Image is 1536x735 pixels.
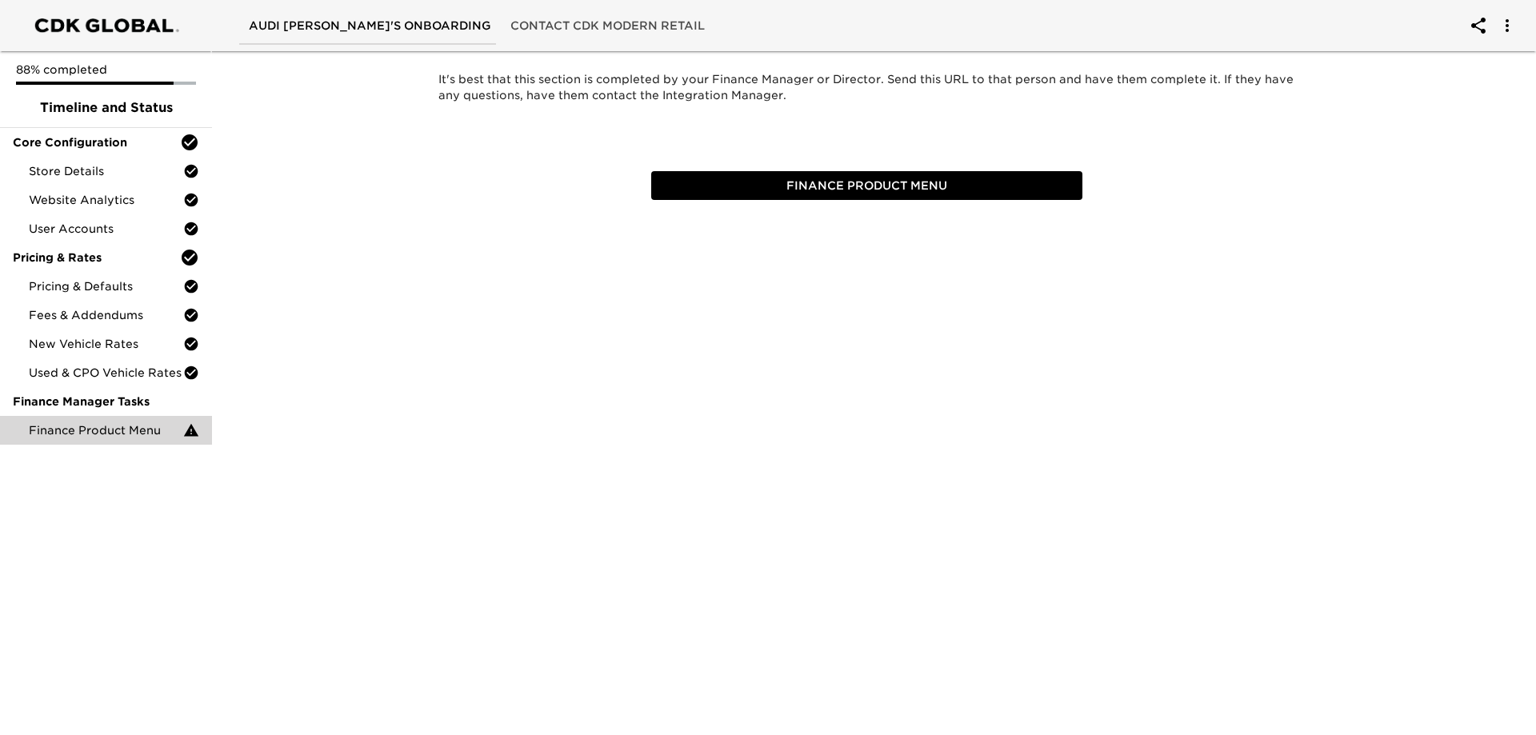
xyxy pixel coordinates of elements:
[13,250,180,266] span: Pricing & Rates
[29,163,183,179] span: Store Details
[29,221,183,237] span: User Accounts
[29,307,183,323] span: Fees & Addendums
[29,278,183,294] span: Pricing & Defaults
[16,62,196,78] p: 88% completed
[249,16,491,36] span: Audi [PERSON_NAME]'s Onboarding
[438,72,1295,104] p: It's best that this section is completed by your Finance Manager or Director. Send this URL to th...
[29,336,183,352] span: New Vehicle Rates
[651,171,1082,201] button: Finance Product Menu
[29,365,183,381] span: Used & CPO Vehicle Rates
[29,422,183,438] span: Finance Product Menu
[13,98,199,118] span: Timeline and Status
[1459,6,1498,45] button: account of current user
[13,134,180,150] span: Core Configuration
[658,176,1075,196] span: Finance Product Menu
[13,393,199,409] span: Finance Manager Tasks
[510,16,705,36] span: Contact CDK Modern Retail
[1488,6,1526,45] button: account of current user
[29,192,183,208] span: Website Analytics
